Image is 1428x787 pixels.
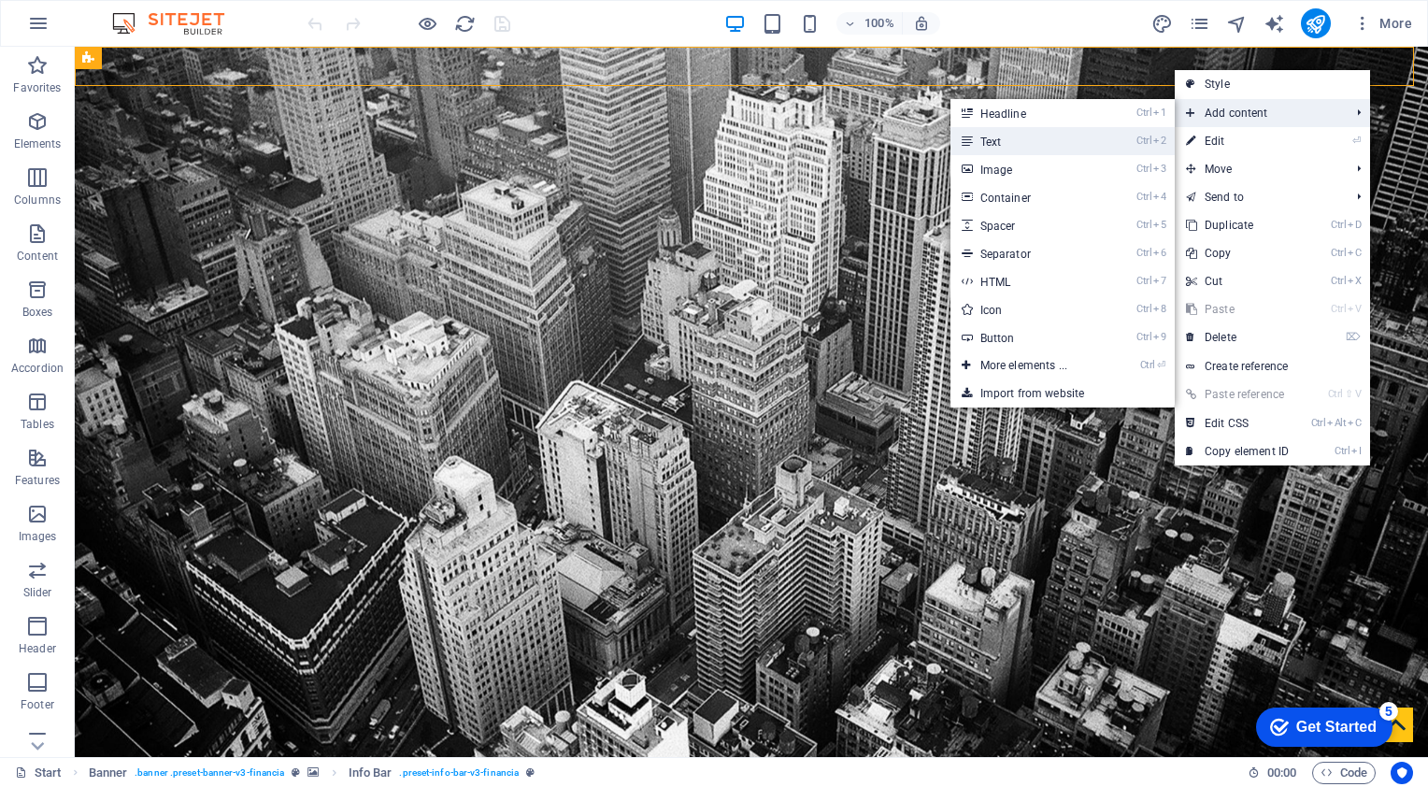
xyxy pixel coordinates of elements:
p: Images [19,529,57,544]
a: CtrlDDuplicate [1175,211,1300,239]
i: V [1355,388,1361,400]
i: ⇧ [1345,388,1353,400]
i: 4 [1153,191,1165,203]
button: Code [1312,762,1376,784]
button: publish [1301,8,1331,38]
button: 100% [836,12,903,35]
i: Ctrl [1136,135,1151,147]
a: Ctrl4Container [950,183,1105,211]
div: 5 [138,4,157,22]
span: 00 00 [1267,762,1296,784]
span: : [1280,766,1283,780]
a: CtrlCCopy [1175,239,1300,267]
a: Ctrl3Image [950,155,1105,183]
button: navigator [1226,12,1249,35]
img: Editor Logo [107,12,248,35]
i: 3 [1153,163,1165,175]
a: Ctrl5Spacer [950,211,1105,239]
p: Header [19,641,56,656]
i: Ctrl [1136,303,1151,315]
a: CtrlXCut [1175,267,1300,295]
i: C [1348,417,1361,429]
i: 6 [1153,247,1165,259]
i: 9 [1153,331,1165,343]
a: Click to cancel selection. Double-click to open Pages [15,762,62,784]
i: 8 [1153,303,1165,315]
h6: Session time [1248,762,1297,784]
p: Boxes [22,305,53,320]
div: Get Started 5 items remaining, 0% complete [15,9,151,49]
a: Ctrl2Text [950,127,1105,155]
button: More [1346,8,1420,38]
i: This element is a customizable preset [292,767,300,778]
button: pages [1189,12,1211,35]
p: Accordion [11,361,64,376]
button: Usercentrics [1391,762,1413,784]
span: Click to select. Double-click to edit [89,762,128,784]
span: More [1353,14,1412,33]
i: 5 [1153,219,1165,231]
a: Create reference [1175,352,1370,380]
i: ⏎ [1157,359,1165,371]
a: CtrlVPaste [1175,295,1300,323]
i: Ctrl [1311,417,1326,429]
span: Move [1175,155,1342,183]
i: Ctrl [1136,247,1151,259]
i: Alt [1327,417,1346,429]
a: CtrlICopy element ID [1175,437,1300,465]
span: Add content [1175,99,1342,127]
i: Ctrl [1331,303,1346,315]
i: Ctrl [1140,359,1155,371]
a: Ctrl1Headline [950,99,1105,127]
i: Ctrl [1331,219,1346,231]
i: Ctrl [1136,275,1151,287]
span: Click to select. Double-click to edit [349,762,393,784]
i: C [1348,247,1361,259]
p: Slider [23,585,52,600]
a: ⌦Delete [1175,323,1300,351]
p: Content [17,249,58,264]
i: Ctrl [1136,191,1151,203]
i: Publish [1305,13,1326,35]
i: Ctrl [1331,247,1346,259]
span: . banner .preset-banner-v3-financia [135,762,284,784]
i: Ctrl [1136,331,1151,343]
nav: breadcrumb [89,762,535,784]
a: Import from website [950,379,1175,408]
p: Elements [14,136,62,151]
a: Ctrl⏎More elements ... [950,351,1105,379]
a: ⏎Edit [1175,127,1300,155]
i: This element contains a background [307,767,319,778]
i: ⌦ [1346,331,1361,343]
a: Ctrl⇧VPaste reference [1175,380,1300,408]
i: V [1348,303,1361,315]
a: Ctrl6Separator [950,239,1105,267]
div: Get Started [55,21,136,37]
i: 2 [1153,135,1165,147]
p: Columns [14,193,61,207]
p: Footer [21,697,54,712]
a: Ctrl7HTML [950,267,1105,295]
button: text_generator [1264,12,1286,35]
p: Features [15,473,60,488]
a: Send to [1175,183,1342,211]
i: 1 [1153,107,1165,119]
span: Code [1321,762,1367,784]
a: Style [1175,70,1370,98]
i: X [1348,275,1361,287]
span: . preset-info-bar-v3-financia [399,762,519,784]
i: Ctrl [1335,445,1349,457]
i: D [1348,219,1361,231]
i: AI Writer [1264,13,1285,35]
p: Favorites [13,80,61,95]
i: Ctrl [1136,219,1151,231]
i: This element is a customizable preset [526,767,535,778]
a: Ctrl8Icon [950,295,1105,323]
i: Design (Ctrl+Alt+Y) [1151,13,1173,35]
button: design [1151,12,1174,35]
i: I [1351,445,1361,457]
i: On resize automatically adjust zoom level to fit chosen device. [913,15,930,32]
a: Ctrl9Button [950,323,1105,351]
i: Ctrl [1136,107,1151,119]
i: ⏎ [1352,135,1361,147]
